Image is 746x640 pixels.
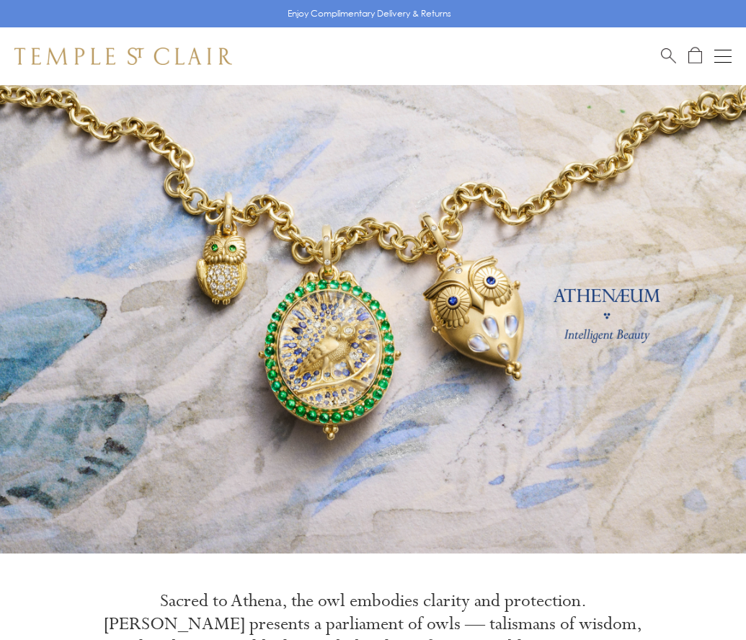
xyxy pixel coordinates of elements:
button: Open navigation [714,48,732,65]
a: Open Shopping Bag [688,47,702,65]
p: Enjoy Complimentary Delivery & Returns [288,6,451,21]
img: Temple St. Clair [14,48,232,65]
a: Search [661,47,676,65]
